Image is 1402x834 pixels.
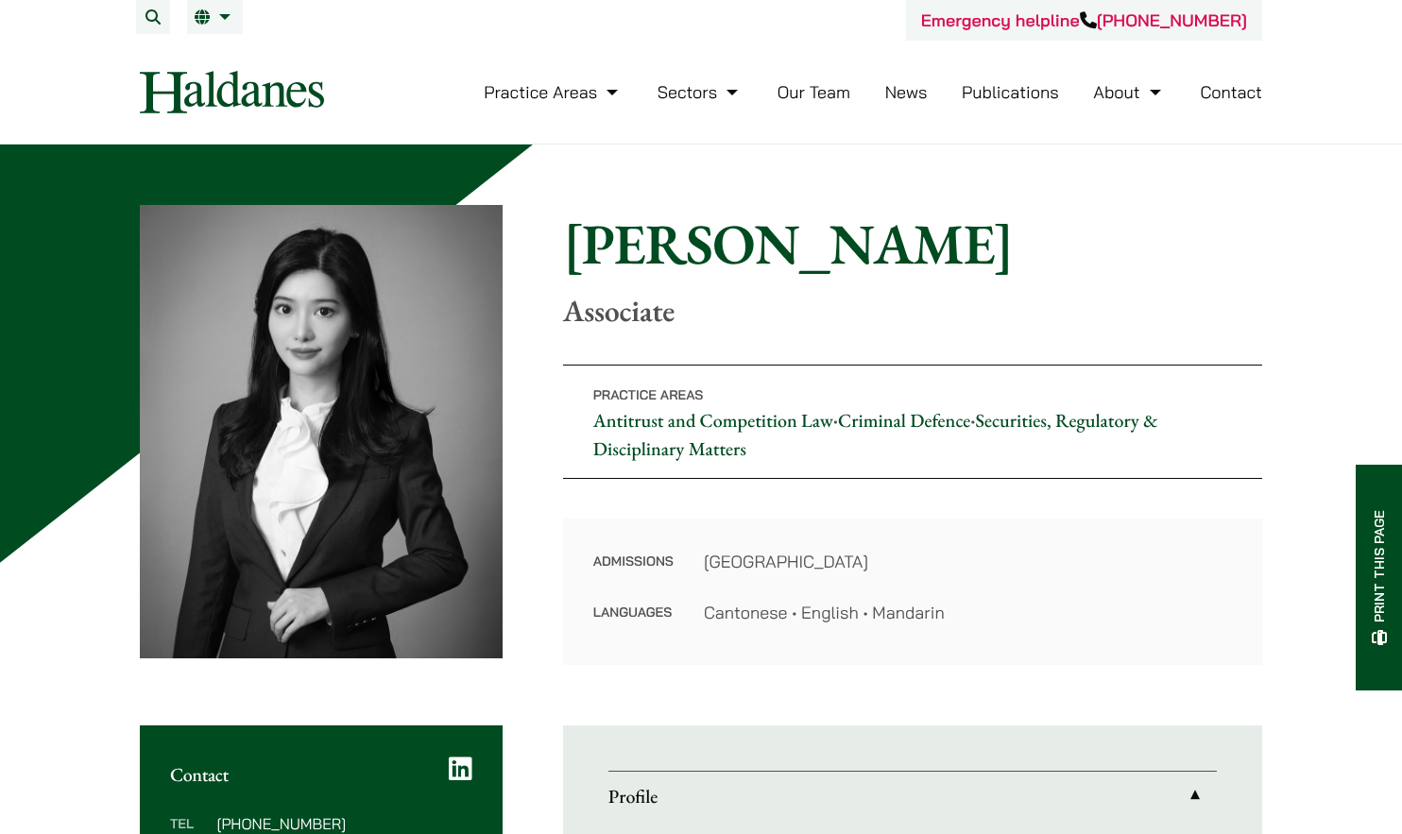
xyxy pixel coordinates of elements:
a: Securities, Regulatory & Disciplinary Matters [593,408,1158,461]
a: Our Team [778,81,850,103]
a: Profile [608,772,1217,821]
a: Emergency helpline[PHONE_NUMBER] [921,9,1247,31]
a: LinkedIn [449,756,472,782]
p: Associate [563,293,1262,329]
a: Practice Areas [484,81,623,103]
dd: [PHONE_NUMBER] [216,816,471,831]
dt: Languages [593,600,674,625]
dd: Cantonese • English • Mandarin [704,600,1232,625]
a: Publications [962,81,1059,103]
a: Sectors [658,81,743,103]
h2: Contact [170,763,472,786]
a: News [885,81,928,103]
dd: [GEOGRAPHIC_DATA] [704,549,1232,574]
span: Practice Areas [593,386,704,403]
a: Antitrust and Competition Law [593,408,833,433]
a: Criminal Defence [838,408,970,433]
h1: [PERSON_NAME] [563,210,1262,278]
a: About [1093,81,1165,103]
img: Logo of Haldanes [140,71,324,113]
a: Contact [1200,81,1262,103]
a: EN [195,9,235,25]
img: Florence Yan photo [140,205,503,658]
dt: Admissions [593,549,674,600]
p: • • [563,365,1262,479]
